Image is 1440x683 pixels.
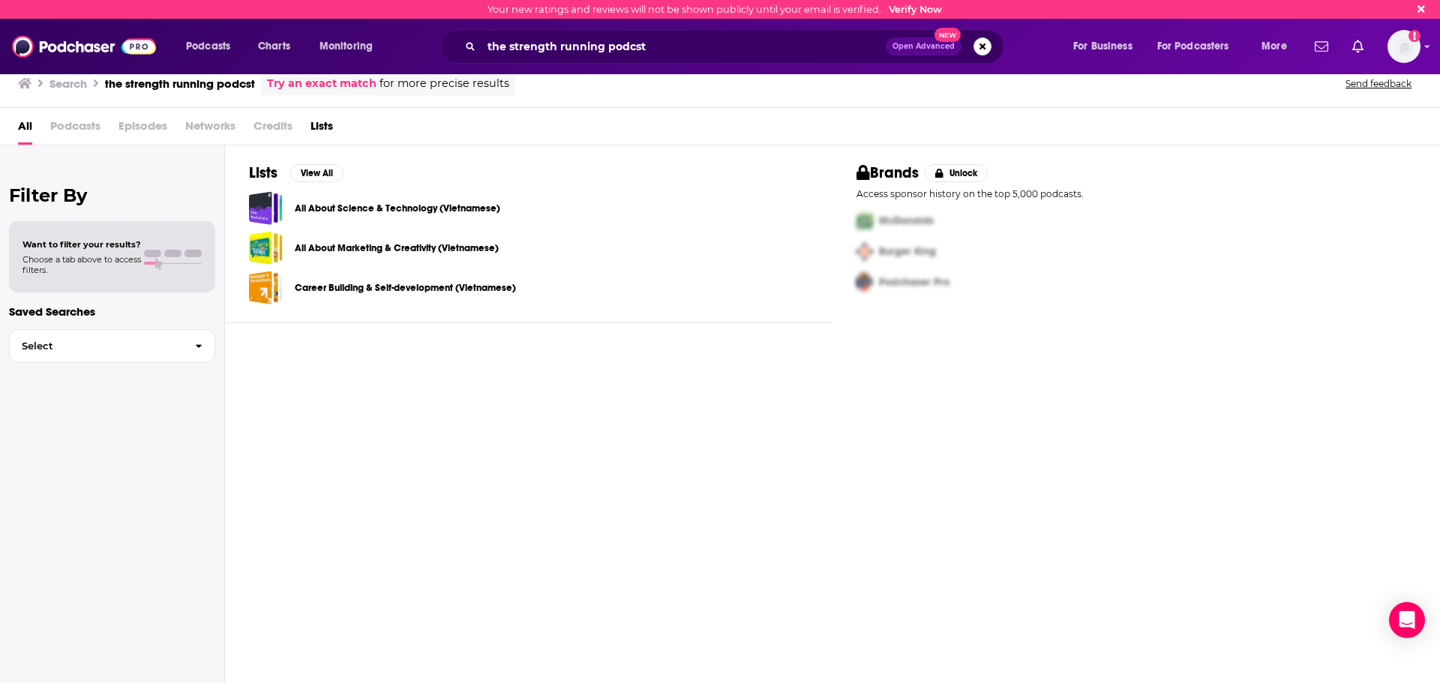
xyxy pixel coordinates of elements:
button: Send feedback [1341,77,1416,90]
span: For Podcasters [1157,36,1229,57]
h3: the strength running podcst [105,76,255,91]
span: New [934,28,961,42]
button: open menu [1251,34,1306,58]
span: McDonalds [879,214,934,227]
h2: Filter By [9,184,215,206]
span: Want to filter your results? [22,239,141,250]
a: ListsView All [249,163,343,182]
img: Third Pro Logo [850,267,879,298]
span: Burger King [879,245,936,258]
p: Saved Searches [9,304,215,319]
span: Credits [253,114,292,145]
div: Search podcasts, credits, & more... [454,29,1018,64]
span: Choose a tab above to access filters. [22,254,141,275]
span: Podcasts [186,36,230,57]
span: Podcasts [50,114,100,145]
a: Charts [248,34,299,58]
img: Podchaser - Follow, Share and Rate Podcasts [12,32,156,61]
h2: Brands [856,163,919,182]
span: Networks [185,114,235,145]
a: Career Building & Self-development (Vietnamese) [249,271,283,304]
img: User Profile [1387,30,1420,63]
span: Podchaser Pro [879,276,949,289]
button: Show profile menu [1387,30,1420,63]
span: Select [10,341,183,351]
a: All [18,114,32,145]
button: Open AdvancedNew [886,37,961,55]
span: for more precise results [379,75,509,92]
button: open menu [309,34,392,58]
a: Career Building & Self-development (Vietnamese) [295,280,516,296]
h3: Search [49,76,87,91]
button: Select [9,329,215,363]
button: open menu [175,34,250,58]
p: Access sponsor history on the top 5,000 podcasts. [856,188,1416,199]
button: open menu [1147,34,1251,58]
button: View All [289,164,343,182]
a: All About Marketing & Creativity (Vietnamese) [295,240,499,256]
a: Show notifications dropdown [1309,34,1334,59]
span: For Business [1073,36,1132,57]
svg: Email not verified [1408,30,1420,42]
a: Try an exact match [267,75,376,92]
img: First Pro Logo [850,205,879,236]
h2: Lists [249,163,277,182]
a: All About Science & Technology (Vietnamese) [295,200,500,217]
div: Your new ratings and reviews will not be shown publicly until your email is verified. [487,4,942,15]
a: Verify Now [889,4,942,15]
button: open menu [1063,34,1151,58]
a: All About Science & Technology (Vietnamese) [249,191,283,225]
span: Logged in as BretAita [1387,30,1420,63]
span: Monitoring [319,36,373,57]
input: Search podcasts, credits, & more... [481,34,886,58]
button: Unlock [925,164,988,182]
span: More [1261,36,1287,57]
div: Open Intercom Messenger [1389,602,1425,638]
span: Charts [258,36,290,57]
a: All About Marketing & Creativity (Vietnamese) [249,231,283,265]
img: Second Pro Logo [850,236,879,267]
span: Episodes [118,114,167,145]
span: Open Advanced [892,43,955,50]
a: Show notifications dropdown [1346,34,1369,59]
a: Lists [310,114,333,145]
